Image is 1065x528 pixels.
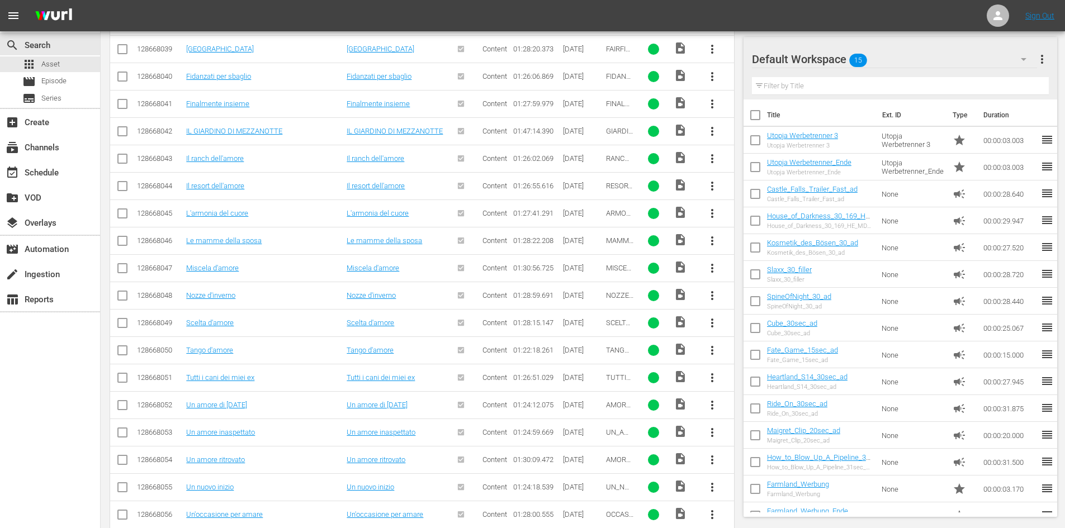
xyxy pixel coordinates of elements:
td: None [877,234,949,261]
span: Content [482,72,507,80]
span: Content [482,127,507,135]
div: Utopja Werbetrenner_Ende [767,169,851,176]
span: campaign [953,321,966,335]
td: None [877,261,949,288]
a: Maigret_Clip_20sec_ad [767,426,840,435]
button: more_vert [699,282,726,309]
div: Castle_Falls_Trailer_Fast_ad [767,196,858,203]
div: 128668054 [137,455,183,464]
span: Ad [953,241,966,254]
a: Sign Out [1025,11,1054,20]
span: reorder [1040,133,1054,146]
div: Maigret_Clip_20sec_ad [767,437,840,444]
div: 128668048 [137,291,183,299]
span: reorder [1040,240,1054,254]
div: 01:28:00.555 [513,510,559,519]
span: more_vert [706,42,719,56]
span: 15 [849,49,867,72]
span: Asset [41,59,60,70]
div: 128668042 [137,127,183,135]
a: Fidanzati per sbaglio [186,72,251,80]
span: Search [6,39,19,52]
span: TUTTI_CANI_MIEI_EX [606,373,633,398]
div: [DATE] [563,401,603,409]
td: 00:00:28.440 [979,288,1040,315]
span: Episode [41,75,67,87]
span: Video [674,41,687,55]
span: Content [482,209,507,217]
span: Content [482,401,507,409]
div: 01:27:41.291 [513,209,559,217]
div: 128668047 [137,264,183,272]
span: Ad [953,402,966,415]
div: [DATE] [563,45,603,53]
span: MISCELA_AMORE_IT [606,264,631,289]
div: [DATE] [563,127,603,135]
div: 128668052 [137,401,183,409]
span: more_vert [706,508,719,521]
span: reorder [1040,160,1054,173]
a: Kosmetik_des_Bösen_30_ad [767,239,858,247]
a: Heartland_S14_30sec_ad [767,373,848,381]
div: [DATE] [563,99,603,108]
div: House_of_Darkness_30_169_HE_MD_Ad [767,222,873,230]
button: more_vert [699,446,726,473]
div: Ride_On_30sec_ad [767,410,827,417]
span: reorder [1040,267,1054,280]
span: Ad [953,187,966,201]
div: 01:24:18.539 [513,483,559,491]
span: Reports [6,293,19,306]
span: reorder [1040,482,1054,495]
td: None [877,315,949,341]
span: reorder [1040,187,1054,200]
th: Duration [977,99,1044,131]
span: RANCH_AMORE_IT [606,154,633,179]
img: ans4CAIJ8jUAAAAAAAAAAAAAAAAAAAAAAAAgQb4GAAAAAAAAAAAAAAAAAAAAAAAAJMjXAAAAAAAAAAAAAAAAAAAAAAAAgAT5G... [27,3,81,29]
td: 00:00:27.520 [979,234,1040,261]
span: Video [674,233,687,246]
button: more_vert [699,173,726,199]
div: 01:28:15.147 [513,318,559,327]
span: Video [674,507,687,520]
span: Video [674,206,687,219]
a: Utopja Werbetrenner_Ende [767,158,851,167]
td: 00:00:27.945 [979,368,1040,395]
span: Video [674,178,687,192]
a: IL GIARDINO DI MEZZANOTTE [186,127,282,135]
span: Content [482,99,507,108]
div: [DATE] [563,72,603,80]
div: [DATE] [563,209,603,217]
a: Un amore di [DATE] [186,401,247,409]
a: Ride_On_30sec_ad [767,399,827,408]
span: Promo [953,509,966,522]
td: None [877,341,949,368]
div: 01:26:55.616 [513,182,559,190]
span: Video [674,260,687,274]
span: Video [674,397,687,411]
td: 00:00:31.875 [979,395,1040,422]
a: Tango d'amore [347,346,394,354]
th: Type [946,99,977,131]
td: 00:00:03.003 [979,154,1040,180]
td: 00:00:03.003 [979,127,1040,154]
span: more_vert [706,398,719,412]
div: 128668044 [137,182,183,190]
span: more_vert [706,289,719,302]
div: Slaxx_30_filler [767,276,812,283]
button: more_vert [699,63,726,90]
div: 01:26:51.029 [513,373,559,382]
td: 00:00:28.640 [979,180,1040,207]
span: Ad [953,429,966,442]
th: Ext. ID [875,99,946,131]
span: more_vert [706,481,719,494]
div: 128668046 [137,236,183,245]
span: more_vert [1035,53,1049,66]
span: Video [674,452,687,465]
div: 01:27:59.979 [513,99,559,108]
span: FAIRFIELD_ROAD_IT [606,45,633,70]
th: Title [767,99,875,131]
button: more_vert [699,474,726,501]
div: 128668051 [137,373,183,382]
td: None [877,395,949,422]
span: NOZZE_INVERNO_IT [606,291,633,316]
